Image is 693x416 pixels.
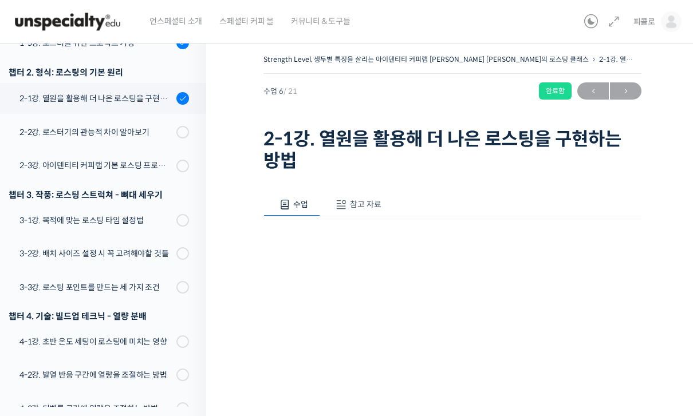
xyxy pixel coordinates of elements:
div: 완료함 [539,82,572,100]
span: 홈 [36,338,43,347]
a: ←이전 [577,82,609,100]
span: 설정 [177,338,191,347]
a: 홈 [3,321,76,350]
div: 3-1강. 목적에 맞는 로스팅 타임 설정법 [19,214,173,227]
span: ← [577,84,609,99]
div: 챕터 3. 작풍: 로스팅 스트럭쳐 - 뼈대 세우기 [9,187,189,203]
div: 3-3강. 로스팅 포인트를 만드는 세 가지 조건 [19,281,173,294]
div: 챕터 2. 형식: 로스팅의 기본 원리 [9,65,189,80]
span: 대화 [105,339,119,348]
div: 2-2강. 로스터기의 관능적 차이 알아보기 [19,126,173,138]
a: Strength Level, 생두별 특징을 살리는 아이덴티티 커피랩 [PERSON_NAME] [PERSON_NAME]의 로스팅 클래스 [263,55,589,64]
h1: 2-1강. 열원을 활용해 더 나은 로스팅을 구현하는 방법 [263,128,641,172]
div: 챕터 4. 기술: 빌드업 테크닉 - 열량 분배 [9,308,189,324]
div: 3-2강. 배치 사이즈 설정 시 꼭 고려해야할 것들 [19,247,173,260]
span: → [610,84,641,99]
div: 4-2강. 발열 반응 구간에 열량을 조절하는 방법 [19,369,173,381]
span: / 21 [283,86,297,96]
span: 피콜로 [633,17,655,27]
div: 4-1강. 초반 온도 세팅이 로스팅에 미치는 영향 [19,335,173,348]
a: 대화 [76,321,148,350]
div: 4-3강. 디벨롭 구간에 열량을 조절하는 방법 [19,402,173,415]
span: 수업 [293,199,308,209]
span: 수업 6 [263,88,297,95]
div: 2-1강. 열원을 활용해 더 나은 로스팅을 구현하는 방법 [19,92,173,105]
a: 다음→ [610,82,641,100]
div: 2-3강. 아이덴티티 커피랩 기본 로스팅 프로파일 세팅 [19,159,173,172]
a: 설정 [148,321,220,350]
span: 참고 자료 [350,199,381,209]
